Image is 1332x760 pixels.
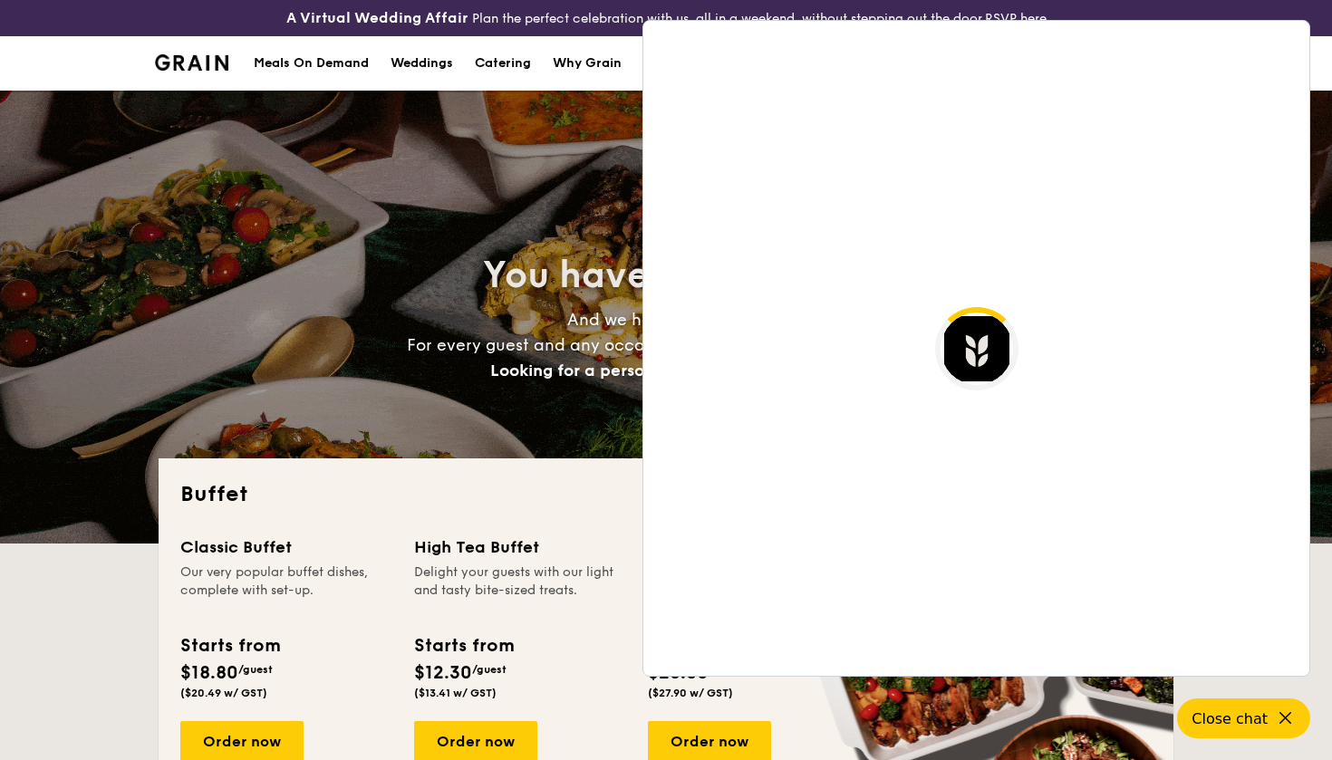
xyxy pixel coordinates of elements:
[985,11,1047,26] a: RSVP here
[180,632,279,659] div: Starts from
[472,663,507,676] span: /guest
[475,36,531,91] h1: Catering
[648,687,733,699] span: ($27.90 w/ GST)
[391,36,453,91] div: Weddings
[180,687,267,699] span: ($20.49 w/ GST)
[1177,698,1310,738] button: Close chat
[180,563,392,618] div: Our very popular buffet dishes, complete with set-up.
[243,36,380,91] a: Meals On Demand
[238,663,273,676] span: /guest
[155,54,228,71] img: Grain
[464,36,542,91] a: Catering
[414,632,513,659] div: Starts from
[380,36,464,91] a: Weddings
[180,534,392,560] div: Classic Buffet
[180,662,238,684] span: $18.80
[414,687,497,699] span: ($13.41 w/ GST)
[414,534,626,560] div: High Tea Buffet
[180,480,1152,509] h2: Buffet
[286,7,468,29] h4: A Virtual Wedding Affair
[414,662,472,684] span: $12.30
[155,54,228,71] a: Logotype
[254,36,369,91] div: Meals On Demand
[542,36,632,91] a: Why Grain
[1192,710,1268,727] span: Close chat
[553,36,622,91] div: Why Grain
[414,563,626,618] div: Delight your guests with our light and tasty bite-sized treats.
[222,7,1110,29] div: Plan the perfect celebration with us, all in a weekend, without stepping out the door.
